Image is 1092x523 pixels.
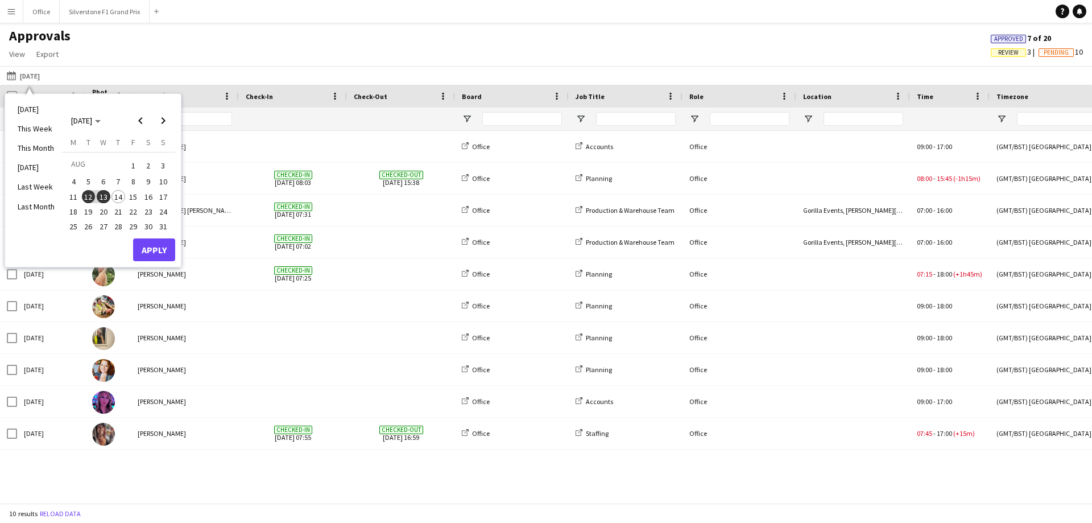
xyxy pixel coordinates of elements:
button: 15-08-2025 [126,190,140,204]
div: Gorilla Events, [PERSON_NAME][GEOGRAPHIC_DATA], [GEOGRAPHIC_DATA], [GEOGRAPHIC_DATA] [796,195,910,226]
button: 22-08-2025 [126,204,140,219]
div: [PERSON_NAME] [131,322,239,353]
span: Planning [586,302,612,310]
span: Job Title [576,92,605,101]
button: 31-08-2025 [156,219,171,234]
span: Office [472,365,490,374]
button: Next month [152,109,175,132]
div: [PERSON_NAME] [131,386,239,417]
div: Office [682,258,796,290]
button: 23-08-2025 [140,204,155,219]
a: Export [32,47,63,61]
span: 14 [111,190,125,204]
span: 21 [111,205,125,219]
span: 19 [82,205,96,219]
span: [DATE] 15:38 [354,163,448,194]
button: Reload data [38,508,83,520]
span: 23 [142,205,155,219]
a: Office [462,206,490,215]
div: Office [682,227,796,258]
button: 28-08-2025 [111,219,126,234]
span: 07:00 [917,206,932,215]
div: Office [682,386,796,417]
a: Office [462,365,490,374]
span: 10 [156,175,170,189]
span: 16 [142,190,155,204]
span: Production & Warehouse Team [586,238,675,246]
span: Office [472,302,490,310]
span: - [933,206,936,215]
span: Office [472,206,490,215]
a: Office [462,142,490,151]
img: Lydia Belshaw [92,391,115,414]
button: 10-08-2025 [156,174,171,189]
span: [DATE] 07:02 [246,227,340,258]
button: 12-08-2025 [81,190,96,204]
div: [DATE] [17,354,85,385]
span: 17:00 [937,429,952,438]
span: 15:45 [937,174,952,183]
div: Office [682,195,796,226]
div: [DATE] [17,386,85,417]
input: Location Filter Input [824,112,903,126]
span: [DATE] 07:55 [246,418,340,449]
div: [PERSON_NAME] [131,131,239,162]
a: Planning [576,333,612,342]
span: [DATE] 16:59 [354,418,448,449]
a: Planning [576,174,612,183]
button: Open Filter Menu [996,114,1007,124]
span: Planning [586,174,612,183]
div: Office [682,354,796,385]
button: Choose month and year [67,110,105,131]
span: 28 [111,220,125,233]
span: 18:00 [937,270,952,278]
span: (+15m) [953,429,975,438]
input: Name Filter Input [158,112,232,126]
span: 17:00 [937,142,952,151]
span: 09:00 [917,333,932,342]
span: Check-Out [354,92,387,101]
span: 3 [156,158,170,174]
span: Office [472,142,490,151]
span: 17 [156,190,170,204]
img: Georgina Masterson-Cox [92,295,115,318]
button: Silverstone F1 Grand Prix [60,1,150,23]
a: Office [462,174,490,183]
span: Check-In [246,92,273,101]
span: M [71,137,76,147]
span: Photo [92,88,110,105]
input: Job Title Filter Input [596,112,676,126]
img: Katie Armstrong [92,327,115,350]
span: 31 [156,220,170,233]
span: Office [472,270,490,278]
span: Office [472,429,490,438]
a: Planning [576,365,612,374]
li: Last Month [11,197,61,216]
button: 11-08-2025 [66,190,81,204]
button: 08-08-2025 [126,174,140,189]
span: 09:00 [917,397,932,406]
button: 14-08-2025 [111,190,126,204]
a: Office [462,397,490,406]
span: Checked-in [274,234,312,243]
span: Checked-out [379,426,423,434]
span: Approved [994,35,1023,43]
span: Pending [1044,49,1069,56]
input: Board Filter Input [482,112,562,126]
a: Office [462,238,490,246]
li: Last Week [11,177,61,196]
a: Accounts [576,142,613,151]
a: Office [462,302,490,310]
button: Open Filter Menu [576,114,586,124]
span: 11 [67,190,80,204]
button: Office [23,1,60,23]
span: - [933,270,936,278]
div: Office [682,418,796,449]
span: Review [998,49,1019,56]
button: 05-08-2025 [81,174,96,189]
span: 07:15 [917,270,932,278]
span: 8 [126,175,140,189]
span: T [86,137,90,147]
span: - [933,142,936,151]
span: T [116,137,120,147]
